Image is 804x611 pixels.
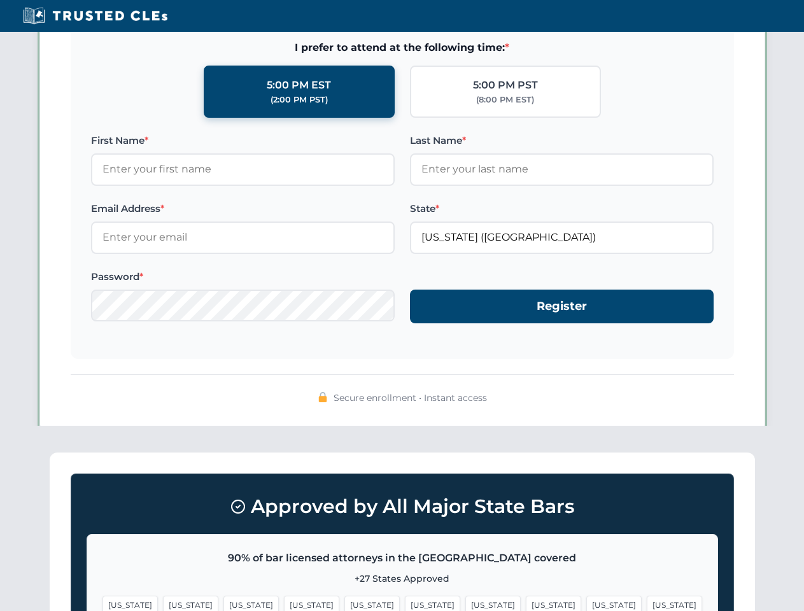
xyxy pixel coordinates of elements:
[318,392,328,402] img: 🔒
[19,6,171,25] img: Trusted CLEs
[87,489,718,524] h3: Approved by All Major State Bars
[91,221,395,253] input: Enter your email
[410,201,714,216] label: State
[473,77,538,94] div: 5:00 PM PST
[91,201,395,216] label: Email Address
[102,550,702,566] p: 90% of bar licensed attorneys in the [GEOGRAPHIC_DATA] covered
[410,221,714,253] input: Florida (FL)
[102,572,702,586] p: +27 States Approved
[91,133,395,148] label: First Name
[410,290,714,323] button: Register
[91,153,395,185] input: Enter your first name
[91,269,395,284] label: Password
[410,133,714,148] label: Last Name
[267,77,331,94] div: 5:00 PM EST
[476,94,534,106] div: (8:00 PM EST)
[91,39,714,56] span: I prefer to attend at the following time:
[271,94,328,106] div: (2:00 PM PST)
[410,153,714,185] input: Enter your last name
[334,391,487,405] span: Secure enrollment • Instant access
